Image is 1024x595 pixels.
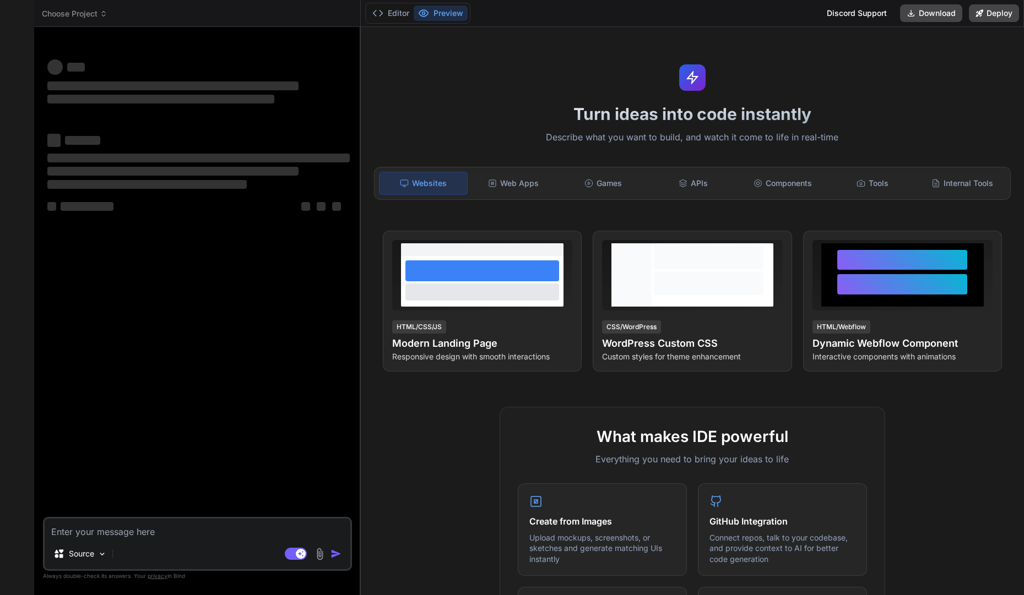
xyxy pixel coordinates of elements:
span: ‌ [47,180,247,189]
div: HTML/CSS/JS [392,320,446,334]
div: HTML/Webflow [812,320,870,334]
span: ‌ [47,154,350,162]
span: ‌ [67,63,85,72]
div: APIs [649,172,737,195]
p: Always double-check its answers. Your in Bind [43,571,352,581]
h4: Dynamic Webflow Component [812,336,993,351]
button: Editor [368,6,414,21]
div: CSS/WordPress [602,320,661,334]
p: Responsive design with smooth interactions [392,351,572,362]
h4: GitHub Integration [709,515,855,528]
button: Download [900,4,962,22]
span: ‌ [47,134,61,147]
p: Describe what you want to build, and watch it come to life in real-time [367,130,1017,145]
div: Web Apps [470,172,557,195]
p: Interactive components with animations [812,351,993,362]
p: Source [69,548,94,559]
p: Everything you need to bring your ideas to life [518,452,867,466]
div: Discord Support [820,4,893,22]
h4: WordPress Custom CSS [602,336,782,351]
button: Deploy [969,4,1019,22]
h1: Turn ideas into code instantly [367,104,1017,124]
p: Connect repos, talk to your codebase, and provide context to AI for better code generation [709,532,855,565]
img: icon [331,548,342,559]
span: ‌ [47,95,274,103]
span: ‌ [61,202,113,211]
p: Custom styles for theme enhancement [602,351,782,362]
span: ‌ [47,81,299,90]
div: Games [560,172,647,195]
span: ‌ [317,202,326,211]
span: privacy [148,572,167,579]
span: Choose Project [42,8,107,19]
span: ‌ [47,167,299,176]
span: ‌ [301,202,310,211]
button: Preview [414,6,468,21]
div: Internal Tools [918,172,1006,195]
span: ‌ [47,202,56,211]
div: Components [739,172,826,195]
div: Tools [828,172,916,195]
img: attachment [313,548,326,560]
h4: Create from Images [529,515,675,528]
span: ‌ [65,136,100,145]
h4: Modern Landing Page [392,336,572,351]
img: Pick Models [97,549,107,559]
h2: What makes IDE powerful [518,425,867,448]
p: Upload mockups, screenshots, or sketches and generate matching UIs instantly [529,532,675,565]
span: ‌ [332,202,341,211]
div: Websites [379,172,468,195]
span: ‌ [47,59,63,75]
